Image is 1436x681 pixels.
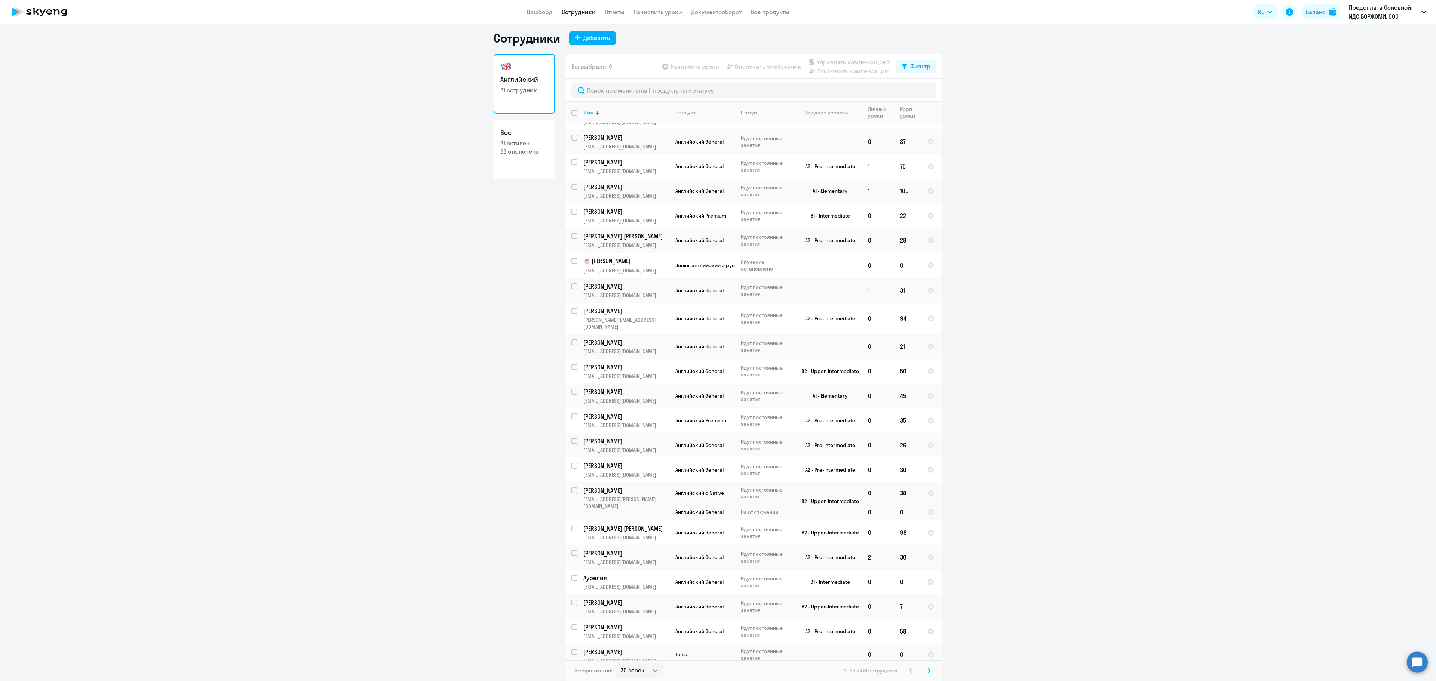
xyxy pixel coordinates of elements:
[862,644,894,665] td: 0
[894,278,921,303] td: 31
[583,623,669,631] a: [PERSON_NAME]
[741,340,792,353] p: Идут постоянные занятия
[633,8,682,16] a: Начислить уроки
[741,600,792,613] p: Идут постоянные занятия
[792,570,862,594] td: B1 - Intermediate
[569,31,616,45] button: Добавить
[583,133,669,142] a: [PERSON_NAME]
[792,408,862,433] td: A2 - Pre-Intermediate
[741,234,792,247] p: Идут постоянные занятия
[583,168,669,175] p: [EMAIL_ADDRESS][DOMAIN_NAME]
[862,179,894,203] td: 1
[583,524,668,533] p: [PERSON_NAME] [PERSON_NAME]
[741,259,792,272] p: Обучение остановлено
[675,262,816,269] span: Junior английский с русскоговорящим преподавателем
[862,504,894,520] td: 0
[675,509,724,515] span: Английский General
[900,106,921,119] div: Корп. уроки
[862,129,894,154] td: 0
[741,526,792,539] p: Идут постоянные занятия
[583,462,669,470] a: [PERSON_NAME]
[675,287,724,294] span: Английский General
[798,109,862,116] div: Текущий уровень
[583,207,668,216] p: [PERSON_NAME]
[862,482,894,504] td: 0
[675,138,724,145] span: Английский General
[894,619,921,644] td: 58
[1345,3,1430,21] button: Предоплата Основной, ИДС БОРЖОМИ, ООО
[500,86,548,94] p: 31 сотрудник
[583,363,669,371] a: [PERSON_NAME]
[894,154,921,179] td: 75
[862,359,894,383] td: 0
[675,417,726,424] span: Английский Premium
[583,462,668,470] p: [PERSON_NAME]
[894,457,921,482] td: 30
[862,154,894,179] td: 1
[583,388,668,396] p: [PERSON_NAME]
[583,598,669,607] a: [PERSON_NAME]
[583,33,610,42] div: Добавить
[583,388,669,396] a: [PERSON_NAME]
[583,486,668,494] p: [PERSON_NAME]
[894,334,921,359] td: 21
[894,253,921,278] td: 0
[894,520,921,545] td: 98
[862,303,894,334] td: 0
[583,412,669,420] a: [PERSON_NAME]
[583,143,669,150] p: [EMAIL_ADDRESS][DOMAIN_NAME]
[741,160,792,173] p: Идут постоянные занятия
[583,232,668,240] p: [PERSON_NAME] [PERSON_NAME]
[583,348,669,355] p: [EMAIL_ADDRESS][DOMAIN_NAME]
[675,579,724,585] span: Английский General
[894,129,921,154] td: 37
[751,8,789,16] a: Все продукты
[862,457,894,482] td: 0
[894,545,921,570] td: 30
[583,437,669,445] a: [PERSON_NAME]
[792,154,862,179] td: A2 - Pre-Intermediate
[675,466,724,473] span: Английский General
[894,179,921,203] td: 100
[741,575,792,589] p: Идут постоянные занятия
[862,203,894,228] td: 0
[862,433,894,457] td: 0
[571,83,936,98] input: Поиск по имени, email, продукту или статусу
[792,303,862,334] td: A2 - Pre-Intermediate
[583,109,669,116] div: Имя
[792,203,862,228] td: B1 - Intermediate
[583,574,669,582] a: Аурелия
[583,471,669,478] p: [EMAIL_ADDRESS][DOMAIN_NAME]
[583,257,668,266] p: [PERSON_NAME]
[675,188,724,194] span: Английский General
[896,60,936,73] button: Фильтр
[583,109,593,116] div: Имя
[583,648,668,656] p: [PERSON_NAME]
[792,179,862,203] td: A1 - Elementary
[583,267,669,274] p: [EMAIL_ADDRESS][DOMAIN_NAME]
[583,412,668,420] p: [PERSON_NAME]
[583,282,668,290] p: [PERSON_NAME]
[862,383,894,408] td: 0
[500,75,548,84] h3: Английский
[862,408,894,433] td: 0
[583,257,669,266] a: child[PERSON_NAME]
[494,31,560,46] h1: Сотрудники
[500,147,548,155] p: 23 отключено
[741,135,792,148] p: Идут постоянные занятия
[583,608,669,615] p: [EMAIL_ADDRESS][DOMAIN_NAME]
[741,625,792,638] p: Идут постоянные занятия
[792,433,862,457] td: A2 - Pre-Intermediate
[1329,8,1336,16] img: balance
[675,442,724,449] span: Английский General
[583,559,669,566] p: [EMAIL_ADDRESS][DOMAIN_NAME]
[1349,3,1418,21] p: Предоплата Основной, ИДС БОРЖОМИ, ООО
[792,359,862,383] td: B2 - Upper-Intermediate
[583,307,669,315] a: [PERSON_NAME]
[741,486,792,500] p: Идут постоянные занятия
[583,242,669,249] p: [EMAIL_ADDRESS][DOMAIN_NAME]
[583,183,668,191] p: [PERSON_NAME]
[741,284,792,297] p: Идут постоянные занятия
[792,228,862,253] td: A2 - Pre-Intermediate
[792,383,862,408] td: A1 - Elementary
